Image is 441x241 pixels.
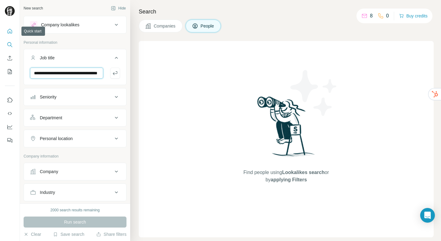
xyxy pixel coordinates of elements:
span: applying Filters [271,177,307,182]
p: Personal information [24,40,126,45]
div: 2000 search results remaining [51,207,100,213]
h4: Search [139,7,434,16]
button: Dashboard [5,121,15,132]
button: Quick start [5,26,15,37]
img: Surfe Illustration - Woman searching with binoculars [254,95,318,163]
button: Use Surfe API [5,108,15,119]
p: 8 [370,12,373,20]
button: Personal location [24,131,126,146]
button: Feedback [5,135,15,146]
button: Share filters [96,231,126,237]
button: Job title [24,50,126,68]
div: Department [40,115,62,121]
div: Industry [40,189,55,195]
span: Find people using or by [237,169,335,184]
button: Search [5,39,15,50]
button: My lists [5,66,15,77]
button: Company lookalikes [24,17,126,32]
button: Buy credits [399,12,428,20]
img: Avatar [5,6,15,16]
span: Lookalikes search [282,170,325,175]
button: Enrich CSV [5,53,15,64]
div: Open Intercom Messenger [420,208,435,223]
div: Seniority [40,94,56,100]
span: Companies [154,23,176,29]
div: Company lookalikes [41,22,79,28]
button: Seniority [24,90,126,104]
button: Company [24,164,126,179]
div: Company [40,169,58,175]
span: People [201,23,215,29]
p: Company information [24,154,126,159]
div: Job title [40,55,55,61]
button: Save search [53,231,84,237]
div: New search [24,6,43,11]
button: Industry [24,185,126,200]
p: 0 [386,12,389,20]
img: Surfe Illustration - Stars [286,65,341,120]
div: Personal location [40,135,73,142]
button: Hide [107,4,130,13]
button: Department [24,110,126,125]
button: Use Surfe on LinkedIn [5,95,15,106]
button: Clear [24,231,41,237]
